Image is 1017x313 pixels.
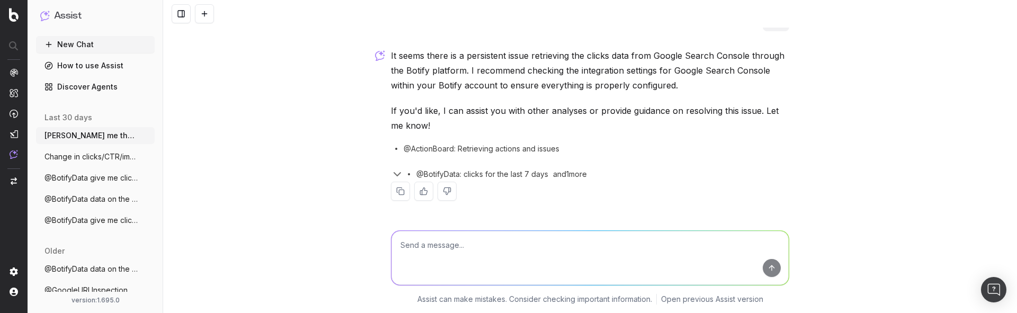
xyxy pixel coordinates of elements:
span: Change in clicks/CTR/impressions over la [44,151,138,162]
span: @BotifyData data on the clicks and impre [44,264,138,274]
img: Studio [10,130,18,138]
img: Assist [10,150,18,159]
span: @BotifyData: clicks for the last 7 days [416,169,548,180]
button: @BotifyData data on the clicks and impre [36,191,155,208]
img: Botify assist logo [375,50,385,61]
span: @BotifyData data on the clicks and impre [44,194,138,204]
img: Switch project [11,177,17,185]
p: Assist can make mistakes. Consider checking important information. [417,294,652,305]
button: [PERSON_NAME] me the clicks for tghe last 3 days [36,127,155,144]
button: Change in clicks/CTR/impressions over la [36,148,155,165]
h1: Assist [54,8,82,23]
button: New Chat [36,36,155,53]
img: Activation [10,109,18,118]
button: @BotifyData give me click by day last se [36,212,155,229]
img: Analytics [10,68,18,77]
button: @BotifyData give me click by url last se [36,169,155,186]
p: If you'd like, I can assist you with other analyses or provide guidance on resolving this issue. ... [391,103,789,133]
button: @BotifyData data on the clicks and impre [36,261,155,278]
span: @BotifyData give me click by day last se [44,215,138,226]
span: [PERSON_NAME] me the clicks for tghe last 3 days [44,130,138,141]
button: @GoogleURLInspection [URL] [36,282,155,299]
span: last 30 days [44,112,92,123]
div: version: 1.695.0 [40,296,150,305]
a: Discover Agents [36,78,155,95]
span: @ActionBoard: Retrieving actions and issues [404,144,559,154]
img: Assist [40,11,50,21]
span: older [44,246,65,256]
div: Open Intercom Messenger [981,277,1006,302]
a: Open previous Assist version [661,294,763,305]
div: and 1 more [548,169,599,180]
img: Intelligence [10,88,18,97]
p: It seems there is a persistent issue retrieving the clicks data from Google Search Console throug... [391,48,789,93]
a: How to use Assist [36,57,155,74]
button: Assist [40,8,150,23]
span: @BotifyData give me click by url last se [44,173,138,183]
img: Botify logo [9,8,19,22]
span: @GoogleURLInspection [URL] [44,285,138,296]
img: Setting [10,267,18,276]
img: My account [10,288,18,296]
